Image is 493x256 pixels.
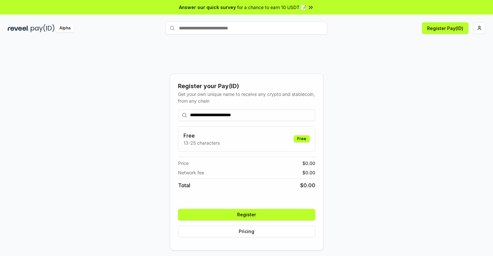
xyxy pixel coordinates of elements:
[300,181,315,189] span: $ 0.00
[8,24,29,32] img: reveel_dark
[31,24,55,32] img: pay_id
[178,226,315,237] button: Pricing
[294,135,310,142] div: Free
[56,24,74,32] div: Alpha
[179,4,236,11] span: Answer our quick survey
[184,139,220,146] p: 13-25 characters
[302,160,315,167] span: $ 0.00
[178,160,189,167] span: Price
[178,181,190,189] span: Total
[184,132,220,139] h3: Free
[178,82,315,91] div: Register your Pay(ID)
[422,22,468,34] button: Register Pay(ID)
[178,209,315,220] button: Register
[178,169,204,176] span: Network fee
[178,91,315,104] div: Get your own unique name to receive any crypto and stablecoin, from any chain
[237,4,306,11] span: for a chance to earn 10 USDT 📝
[302,169,315,176] span: $ 0.00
